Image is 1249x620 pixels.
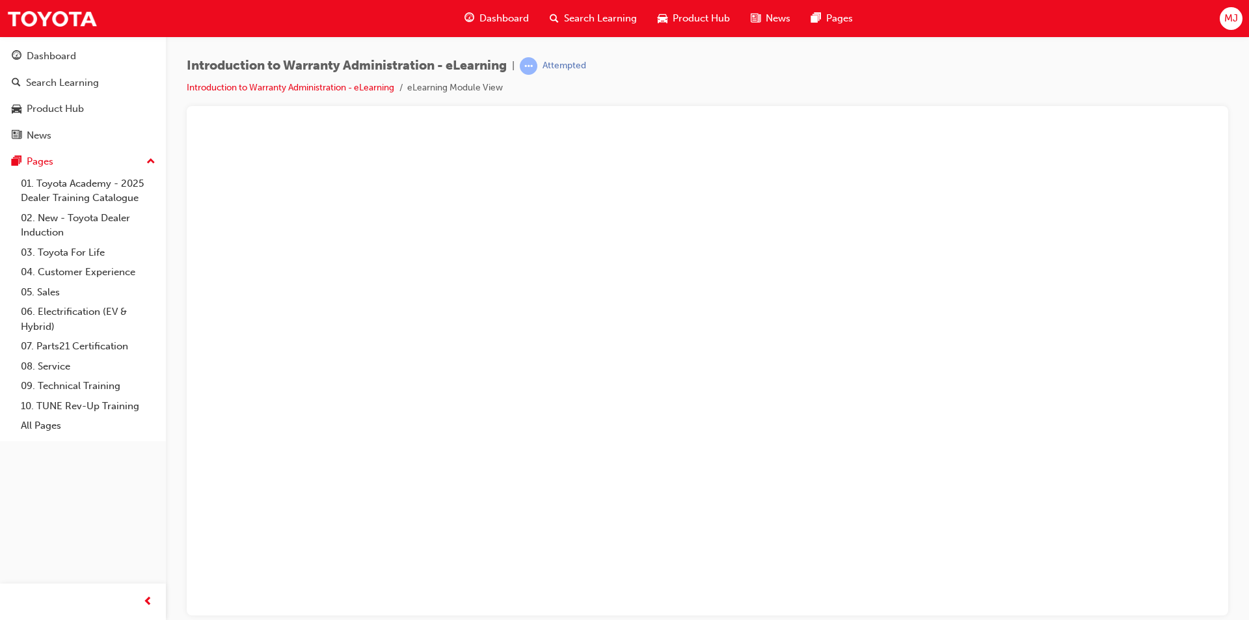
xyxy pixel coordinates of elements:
[5,124,161,148] a: News
[740,5,801,32] a: news-iconNews
[16,208,161,243] a: 02. New - Toyota Dealer Induction
[454,5,539,32] a: guage-iconDashboard
[12,130,21,142] span: news-icon
[1224,11,1238,26] span: MJ
[464,10,474,27] span: guage-icon
[766,11,790,26] span: News
[5,150,161,174] button: Pages
[16,357,161,377] a: 08. Service
[27,49,76,64] div: Dashboard
[27,101,84,116] div: Product Hub
[16,336,161,357] a: 07. Parts21 Certification
[12,77,21,89] span: search-icon
[16,262,161,282] a: 04. Customer Experience
[16,302,161,336] a: 06. Electrification (EV & Hybrid)
[826,11,853,26] span: Pages
[5,42,161,150] button: DashboardSearch LearningProduct HubNews
[801,5,863,32] a: pages-iconPages
[543,60,586,72] div: Attempted
[16,282,161,303] a: 05. Sales
[811,10,821,27] span: pages-icon
[7,4,98,33] img: Trak
[27,154,53,169] div: Pages
[5,97,161,121] a: Product Hub
[550,10,559,27] span: search-icon
[479,11,529,26] span: Dashboard
[520,57,537,75] span: learningRecordVerb_ATTEMPT-icon
[16,376,161,396] a: 09. Technical Training
[564,11,637,26] span: Search Learning
[16,174,161,208] a: 01. Toyota Academy - 2025 Dealer Training Catalogue
[187,59,507,74] span: Introduction to Warranty Administration - eLearning
[143,594,153,610] span: prev-icon
[27,128,51,143] div: News
[407,81,503,96] li: eLearning Module View
[658,10,667,27] span: car-icon
[16,416,161,436] a: All Pages
[12,103,21,115] span: car-icon
[5,44,161,68] a: Dashboard
[12,156,21,168] span: pages-icon
[12,51,21,62] span: guage-icon
[512,59,515,74] span: |
[1220,7,1242,30] button: MJ
[539,5,647,32] a: search-iconSearch Learning
[187,82,394,93] a: Introduction to Warranty Administration - eLearning
[26,75,99,90] div: Search Learning
[16,243,161,263] a: 03. Toyota For Life
[673,11,730,26] span: Product Hub
[647,5,740,32] a: car-iconProduct Hub
[5,71,161,95] a: Search Learning
[146,154,155,170] span: up-icon
[751,10,760,27] span: news-icon
[16,396,161,416] a: 10. TUNE Rev-Up Training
